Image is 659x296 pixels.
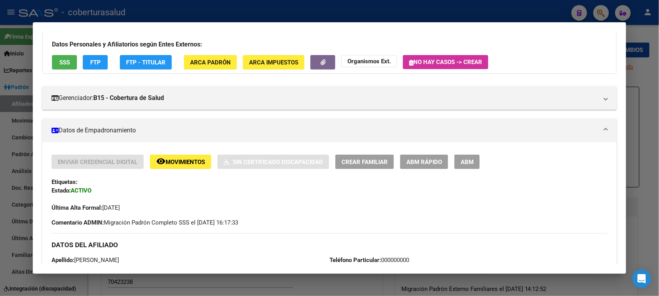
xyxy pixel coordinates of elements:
span: Migración Padrón Completo SSS el [DATE] 16:17:33 [52,218,238,227]
div: Open Intercom Messenger [632,269,651,288]
strong: Apellido: [52,257,74,264]
strong: B15 - Cobertura de Salud [93,93,164,103]
mat-expansion-panel-header: Datos de Empadronamiento [42,119,616,142]
strong: Organismos Ext. [347,58,391,65]
span: No hay casos -> Crear [409,59,482,66]
span: ARCA Impuestos [249,59,298,66]
button: ARCA Padrón [184,55,237,70]
span: ARCA Padrón [190,59,231,66]
mat-panel-title: Datos de Empadronamiento [52,126,598,135]
button: FTP [83,55,108,70]
span: ABM Rápido [406,159,442,166]
span: FTP - Titular [126,59,166,66]
span: ABM [461,159,474,166]
strong: Estado: [52,187,71,194]
mat-panel-title: Gerenciador: [52,93,598,103]
span: Crear Familiar [342,159,388,166]
button: ARCA Impuestos [243,55,305,70]
button: Sin Certificado Discapacidad [217,155,329,169]
strong: Teléfono Particular: [329,257,381,264]
button: Enviar Credencial Digital [52,155,144,169]
mat-icon: remove_red_eye [156,157,166,166]
button: No hay casos -> Crear [403,55,488,69]
span: Enviar Credencial Digital [58,159,137,166]
span: FTP [90,59,101,66]
span: SSS [59,59,70,66]
strong: Etiquetas: [52,178,77,185]
strong: Comentario ADMIN: [52,219,104,226]
button: Movimientos [150,155,211,169]
h3: Datos Personales y Afiliatorios según Entes Externos: [52,40,607,49]
button: SSS [52,55,77,70]
span: Movimientos [166,159,205,166]
button: ABM [454,155,480,169]
button: Crear Familiar [335,155,394,169]
button: Organismos Ext. [341,55,397,67]
span: 000000000 [329,257,409,264]
strong: ACTIVO [71,187,91,194]
span: [DATE] [52,204,120,211]
button: FTP - Titular [120,55,172,70]
button: ABM Rápido [400,155,448,169]
mat-expansion-panel-header: Gerenciador:B15 - Cobertura de Salud [42,86,616,110]
strong: Última Alta Formal: [52,204,102,211]
h3: DATOS DEL AFILIADO [52,241,607,249]
span: [PERSON_NAME] [52,257,119,264]
span: Sin Certificado Discapacidad [233,159,323,166]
